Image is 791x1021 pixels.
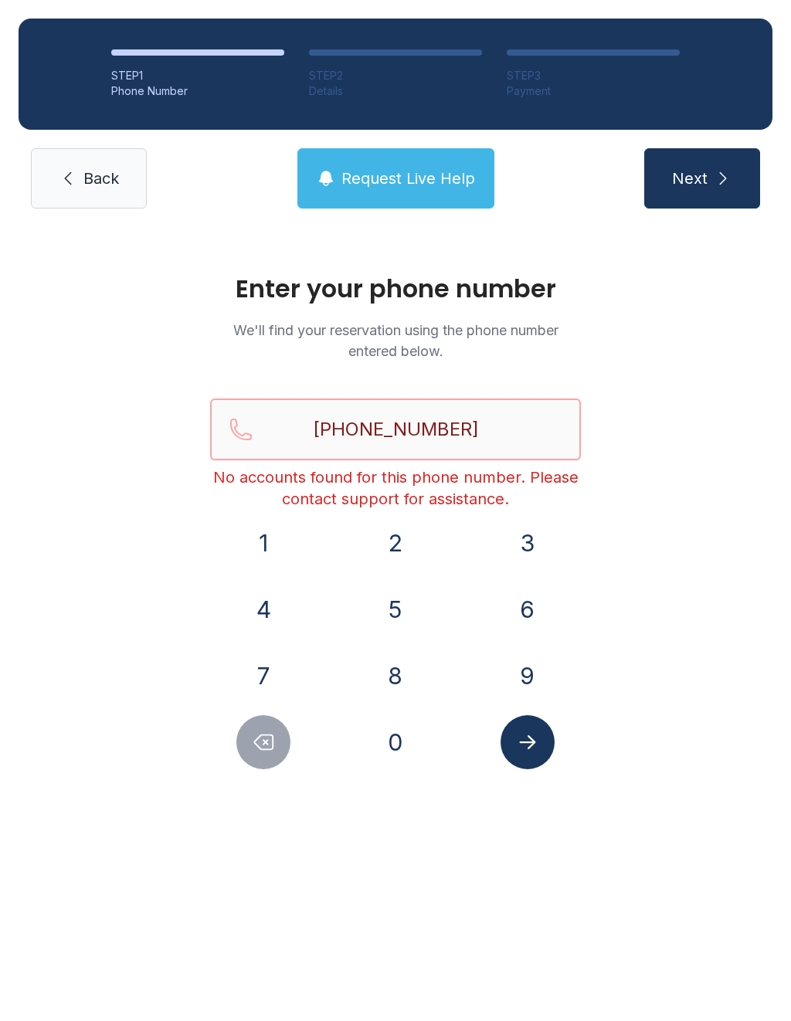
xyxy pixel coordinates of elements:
[210,466,581,510] div: No accounts found for this phone number. Please contact support for assistance.
[210,320,581,361] p: We'll find your reservation using the phone number entered below.
[368,516,423,570] button: 2
[236,715,290,769] button: Delete number
[507,68,680,83] div: STEP 3
[236,649,290,703] button: 7
[111,83,284,99] div: Phone Number
[368,715,423,769] button: 0
[507,83,680,99] div: Payment
[501,649,555,703] button: 9
[111,68,284,83] div: STEP 1
[210,399,581,460] input: Reservation phone number
[309,83,482,99] div: Details
[501,715,555,769] button: Submit lookup form
[368,582,423,636] button: 5
[83,168,119,189] span: Back
[236,516,290,570] button: 1
[341,168,475,189] span: Request Live Help
[672,168,708,189] span: Next
[501,516,555,570] button: 3
[368,649,423,703] button: 8
[236,582,290,636] button: 4
[309,68,482,83] div: STEP 2
[501,582,555,636] button: 6
[210,276,581,301] h1: Enter your phone number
